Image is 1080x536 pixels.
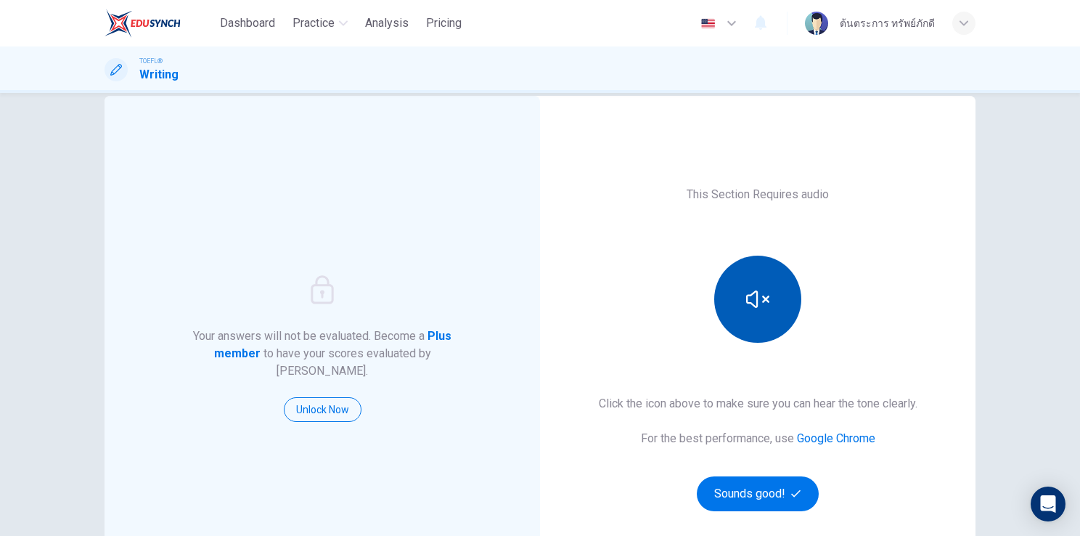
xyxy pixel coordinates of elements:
img: Profile picture [805,12,828,35]
h6: Your answers will not be evaluated. Become a to have your scores evaluated by [PERSON_NAME]. [192,328,454,380]
h6: Click the icon above to make sure you can hear the tone clearly. [599,395,917,413]
span: TOEFL® [139,56,163,66]
a: EduSynch logo [105,9,214,38]
div: Open Intercom Messenger [1031,487,1065,521]
h6: This Section Requires audio [687,186,829,203]
img: EduSynch logo [105,9,181,38]
button: Dashboard [214,10,281,36]
h1: Writing [139,66,179,84]
h6: For the best performance, use [641,430,875,447]
span: Pricing [426,15,462,32]
strong: Plus member [214,329,452,360]
button: Sounds good! [697,476,819,511]
button: Practice [287,10,353,36]
button: Pricing [420,10,467,36]
span: Dashboard [220,15,275,32]
span: Analysis [365,15,409,32]
button: Unlock Now [284,397,361,422]
button: Analysis [359,10,414,36]
img: en [699,18,717,29]
span: Practice [292,15,335,32]
div: ต้นตระการ ทรัพย์ภักดี [840,15,935,32]
a: Google Chrome [797,431,875,445]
